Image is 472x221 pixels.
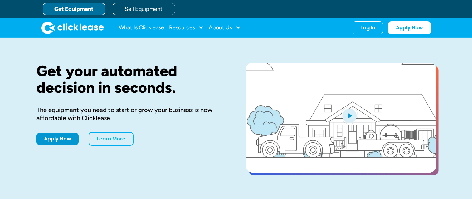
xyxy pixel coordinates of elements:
img: Clicklease logo [41,22,104,34]
a: Sell Equipment [113,3,175,15]
a: Apply Now [36,133,79,145]
a: What Is Clicklease [119,22,164,34]
img: Blue play button logo on a light blue circular background [341,107,358,124]
div: Log In [360,25,375,31]
a: home [41,22,104,34]
h1: Get your automated decision in seconds. [36,63,226,96]
div: About Us [209,22,241,34]
a: open lightbox [246,63,436,173]
div: The equipment you need to start or grow your business is now affordable with Clicklease. [36,106,226,122]
a: Apply Now [388,21,431,34]
a: Learn More [89,132,134,146]
a: Get Equipment [43,3,105,15]
div: Resources [169,22,204,34]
